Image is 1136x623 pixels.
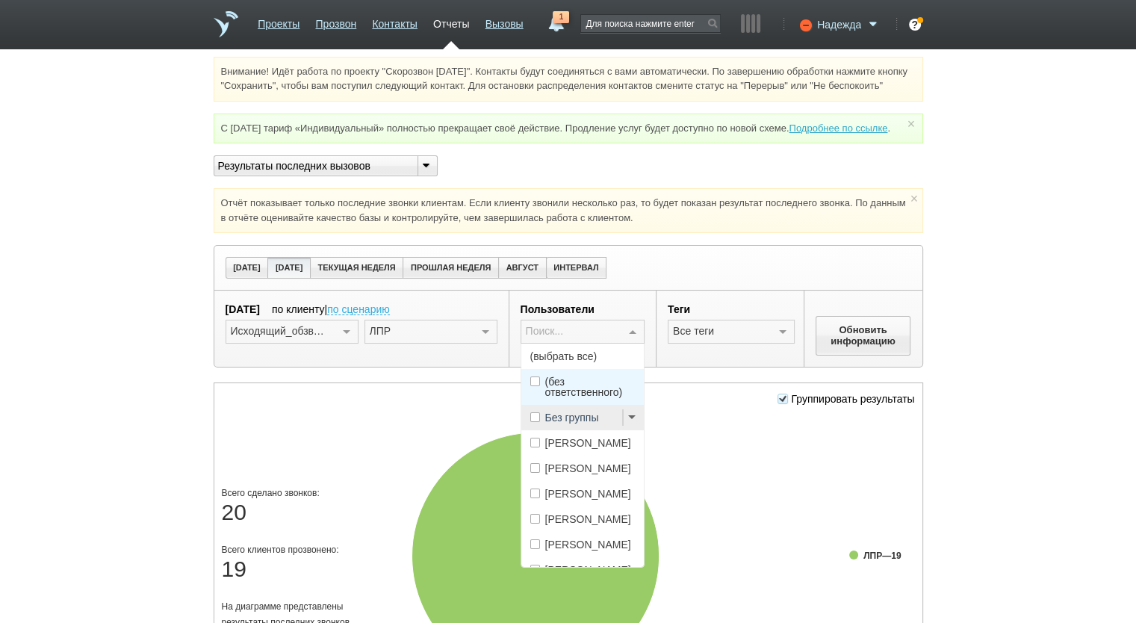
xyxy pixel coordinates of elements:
div: ? [909,19,921,31]
tspan: 19 [891,551,901,561]
div: ЛПР [370,322,399,340]
button: [DATE] [267,257,311,279]
a: Вызовы [485,10,524,32]
a: 1 [542,11,569,29]
a: Контакты [372,10,417,32]
a: Надежда [817,16,881,31]
div: Отчёт показывает только последние звонки клиентам. Если клиенту звонили несколько раз, то будет п... [214,188,923,233]
a: Подробнее по ссылке [789,123,887,134]
span: 20 [222,500,246,524]
input: Для поиска нажмите enter [581,15,720,32]
a: Прозвон [315,10,356,32]
span: (без ответственного) [545,376,636,397]
a: Отчеты [433,10,469,32]
button: АВГУСТ [498,257,547,279]
div: Результаты последних вызовов [214,158,406,174]
span: (выбрать все) [521,344,645,369]
button: ИНТЕРВАЛ [546,257,607,279]
button: [DATE] [226,257,269,279]
span: Всего клиентов прозвонено: [222,545,339,555]
span: [PERSON_NAME] [545,438,631,448]
span: [PERSON_NAME] [545,463,631,474]
button: Обновить информацию [816,316,911,355]
span: [PERSON_NAME] [545,539,631,550]
span: | [272,303,390,315]
label: Пользователи [521,302,645,317]
tspan: ЛПР [863,551,882,561]
a: × [910,195,917,202]
span: 19 [222,557,246,581]
span: Надежда [817,17,861,32]
input: Поиск... [522,322,622,340]
a: × [904,120,917,127]
span: [PERSON_NAME] [545,514,631,524]
div: Исходящий_обзвон_общий [231,322,335,340]
button: ПРОШЛАЯ НЕДЕЛЯ [403,257,499,279]
span: [PERSON_NAME] [545,489,631,499]
button: ТЕКУЩАЯ НЕДЕЛЯ [310,257,403,279]
span: Всего сделано звонков: [222,488,320,498]
span: [PERSON_NAME] [545,565,631,575]
label: Теги [668,302,792,317]
span: 1 [553,11,569,23]
span: по клиенту [272,303,325,315]
a: Проекты [258,10,299,32]
div: С [DATE] тариф «Индивидуальный» полностью прекращает своё действие. Продление услуг будет доступн... [214,114,923,143]
div: Все теги [669,322,772,340]
a: На главную [214,11,238,37]
span: Группировать результаты [791,393,914,405]
tspan: — [882,551,891,561]
div: Внимание! Идёт работа по проекту "Скорозвон [DATE]". Контакты будут соединяться с вами автоматиче... [214,57,923,102]
span: Без группы [545,412,599,423]
label: [DATE] [226,302,497,317]
span: по сценарию [327,305,390,315]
